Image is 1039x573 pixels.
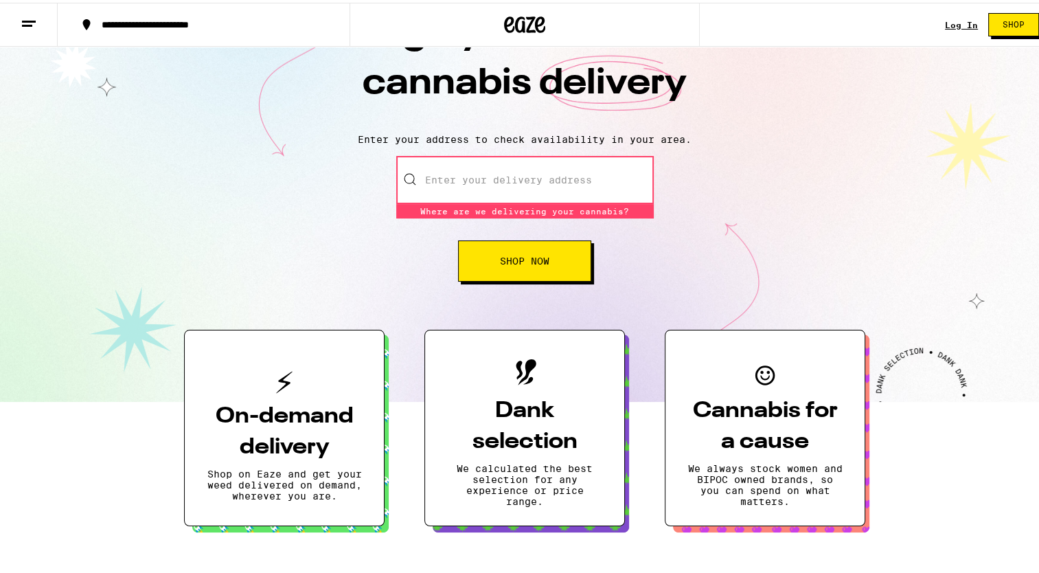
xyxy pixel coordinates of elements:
[8,10,99,21] span: Hi. Need any help?
[284,6,765,120] h1: Highly calculated cannabis delivery
[945,18,978,27] a: Log In
[207,398,362,460] h3: On-demand delivery
[14,131,1036,142] p: Enter your address to check availability in your area.
[396,153,654,201] input: Enter your delivery address
[447,393,602,455] h3: Dank selection
[424,327,625,524] button: Dank selectionWe calculated the best selection for any experience or price range.
[447,460,602,504] p: We calculated the best selection for any experience or price range.
[1003,18,1025,26] span: Shop
[458,238,591,279] button: Shop Now
[184,327,385,524] button: On-demand deliveryShop on Eaze and get your weed delivered on demand, wherever you are.
[988,10,1039,34] button: Shop
[665,327,865,524] button: Cannabis for a causeWe always stock women and BIPOC owned brands, so you can spend on what matters.
[687,393,843,455] h3: Cannabis for a cause
[207,466,362,499] p: Shop on Eaze and get your weed delivered on demand, wherever you are.
[687,460,843,504] p: We always stock women and BIPOC owned brands, so you can spend on what matters.
[500,254,549,263] span: Shop Now
[396,201,654,216] div: Where are we delivering your cannabis?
